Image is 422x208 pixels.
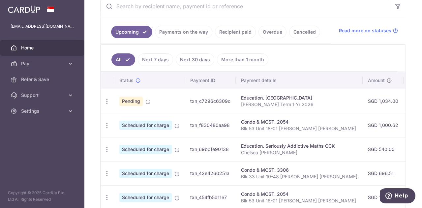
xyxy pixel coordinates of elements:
span: Status [119,77,134,84]
th: Payment details [236,72,363,89]
p: Blk 53 Unit 18-01 [PERSON_NAME] [PERSON_NAME] [241,125,357,132]
img: CardUp [8,5,40,13]
span: Pending [119,97,143,106]
div: Condo & MCST. 2054 [241,191,357,197]
td: txn_c7296c6309c [185,89,236,113]
iframe: Opens a widget where you can find more information [380,188,415,205]
p: Chelsea [PERSON_NAME] [241,149,357,156]
a: All [111,53,135,66]
a: More than 1 month [217,53,268,66]
span: Scheduled for charge [119,145,172,154]
div: Education. [GEOGRAPHIC_DATA] [241,95,357,101]
td: txn_69bdfe90138 [185,137,236,161]
td: SGD 1,034.00 [363,89,404,113]
a: Next 7 days [138,53,173,66]
td: txn_42e4260251a [185,161,236,185]
div: Condo & MCST. 3306 [241,167,357,173]
a: Payments on the way [155,26,212,38]
th: Payment ID [185,72,236,89]
p: [PERSON_NAME] Term 1 Yr 2026 [241,101,357,108]
span: Support [21,92,65,99]
span: Pay [21,60,65,67]
span: Home [21,45,65,51]
span: Scheduled for charge [119,169,172,178]
p: Blk 53 Unit 18-01 [PERSON_NAME] [PERSON_NAME] [241,197,357,204]
a: Upcoming [111,26,152,38]
div: Condo & MCST. 2054 [241,119,357,125]
span: Refer & Save [21,76,65,83]
span: Read more on statuses [339,27,391,34]
td: txn_f830480aa98 [185,113,236,137]
a: Next 30 days [176,53,214,66]
a: Read more on statuses [339,27,398,34]
span: Scheduled for charge [119,121,172,130]
p: Blk 33 Unit 10-48 [PERSON_NAME] [PERSON_NAME] [241,173,357,180]
span: Settings [21,108,65,114]
td: SGD 1,000.62 [363,113,404,137]
td: SGD 696.51 [363,161,404,185]
a: Cancelled [289,26,320,38]
a: Overdue [258,26,286,38]
td: SGD 540.00 [363,137,404,161]
p: [EMAIL_ADDRESS][DOMAIN_NAME] [11,23,74,30]
div: Education. Seriously Addictive Maths CCK [241,143,357,149]
span: Amount [368,77,385,84]
a: Recipient paid [215,26,256,38]
span: Scheduled for charge [119,193,172,202]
